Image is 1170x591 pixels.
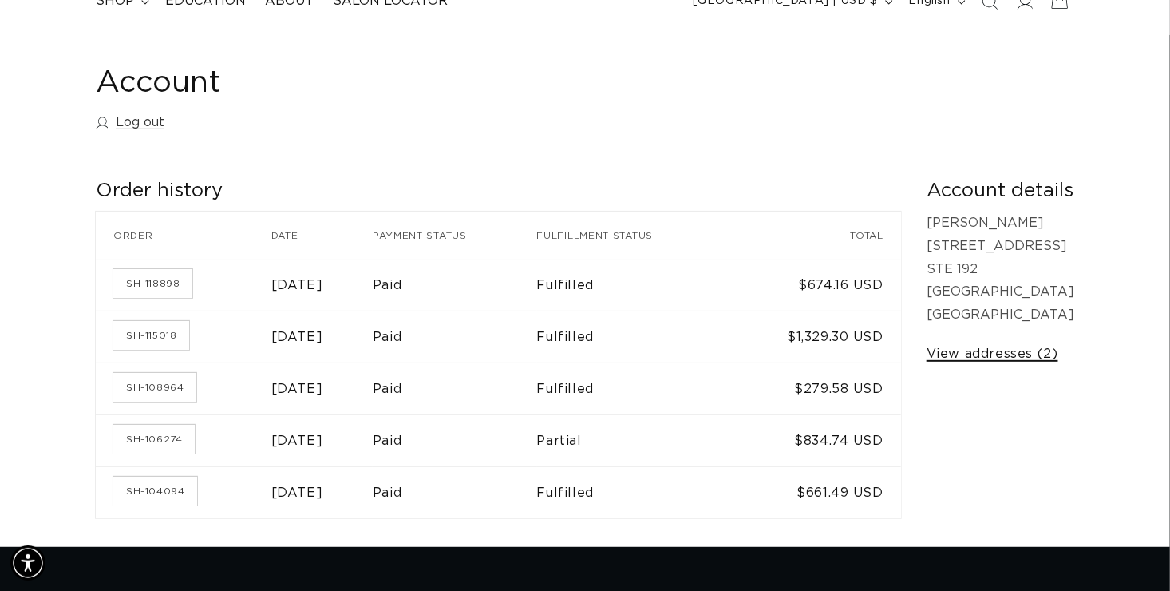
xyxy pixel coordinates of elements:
a: View addresses (2) [927,343,1058,366]
th: Payment status [373,212,537,260]
td: Paid [373,260,537,311]
th: Date [271,212,373,260]
td: Fulfilled [537,363,733,414]
td: Paid [373,466,537,518]
h2: Account details [927,179,1074,204]
td: $834.74 USD [733,414,901,466]
a: Order number SH-108964 [113,373,196,402]
time: [DATE] [271,331,323,343]
a: Log out [96,111,164,134]
td: Fulfilled [537,311,733,363]
p: [PERSON_NAME] [STREET_ADDRESS] STE 192 [GEOGRAPHIC_DATA] [GEOGRAPHIC_DATA] [927,212,1074,327]
time: [DATE] [271,434,323,447]
a: Order number SH-118898 [113,269,192,298]
th: Fulfillment status [537,212,733,260]
td: $661.49 USD [733,466,901,518]
td: Partial [537,414,733,466]
td: Fulfilled [537,260,733,311]
a: Order number SH-115018 [113,321,189,350]
th: Total [733,212,901,260]
div: Accessibility Menu [10,545,45,581]
td: Paid [373,414,537,466]
time: [DATE] [271,383,323,395]
td: Paid [373,363,537,414]
td: $674.16 USD [733,260,901,311]
a: Order number SH-104094 [113,477,197,506]
td: $1,329.30 USD [733,311,901,363]
time: [DATE] [271,279,323,292]
h2: Order history [96,179,901,204]
th: Order [96,212,271,260]
td: $279.58 USD [733,363,901,414]
a: Order number SH-106274 [113,425,195,454]
h1: Account [96,64,1074,103]
td: Paid [373,311,537,363]
iframe: Chat Widget [1090,514,1170,591]
td: Fulfilled [537,466,733,518]
time: [DATE] [271,486,323,499]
